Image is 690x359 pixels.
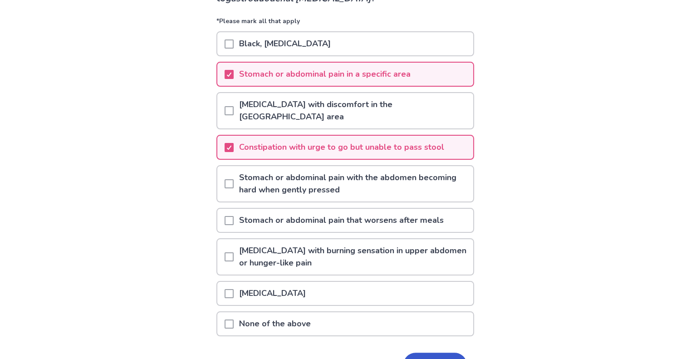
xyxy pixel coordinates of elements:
[234,63,416,86] p: Stomach or abdominal pain in a specific area
[234,239,473,275] p: [MEDICAL_DATA] with burning sensation in upper abdomen or hunger-like pain
[234,32,336,55] p: Black, [MEDICAL_DATA]
[234,166,473,202] p: Stomach or abdominal pain with the abdomen becoming hard when gently pressed
[216,16,474,31] p: *Please mark all that apply
[234,282,311,305] p: [MEDICAL_DATA]
[234,209,449,232] p: Stomach or abdominal pain that worsens after meals
[234,136,450,159] p: Constipation with urge to go but unable to pass stool
[234,93,473,128] p: [MEDICAL_DATA] with discomfort in the [GEOGRAPHIC_DATA] area
[234,312,316,335] p: None of the above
